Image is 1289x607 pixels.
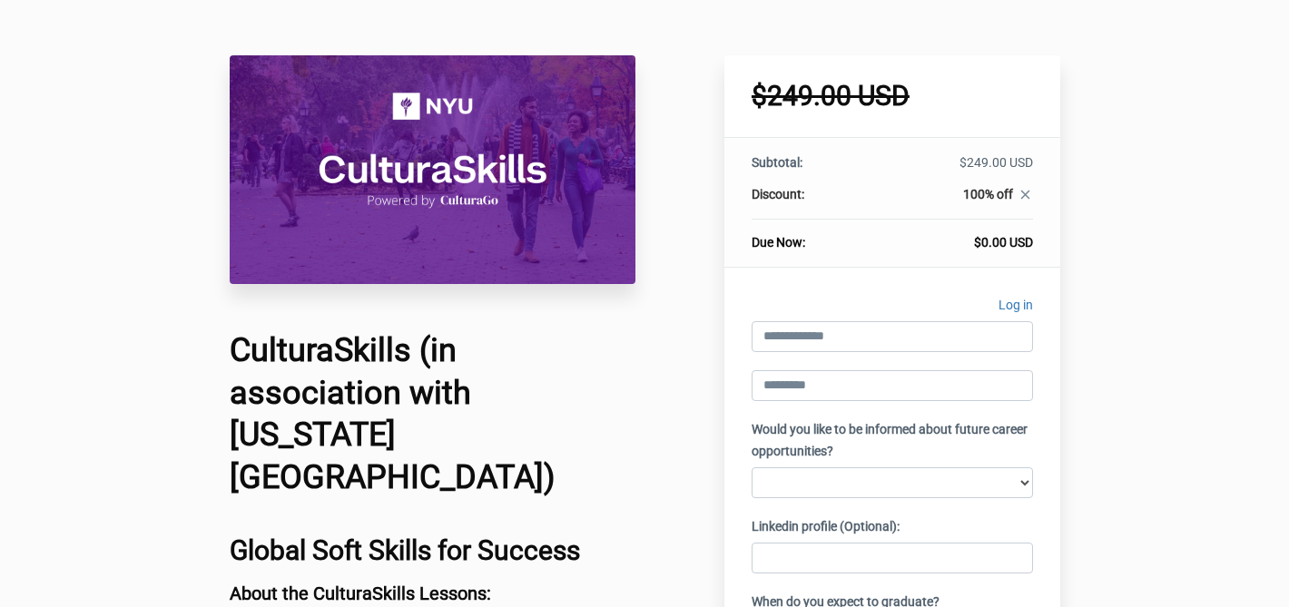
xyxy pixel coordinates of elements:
img: 31710be-8b5f-527-66b4-0ce37cce11c4_CulturaSkills_NYU_Course_Header_Image.png [230,55,636,284]
h3: About the CulturaSkills Lessons: [230,583,636,603]
a: close [1013,187,1033,207]
label: Would you like to be informed about future career opportunities? [752,419,1033,463]
a: Log in [999,295,1033,321]
h1: CulturaSkills (in association with [US_STATE][GEOGRAPHIC_DATA]) [230,329,636,499]
label: Linkedin profile (Optional): [752,516,900,538]
b: Global Soft Skills for Success [230,534,580,566]
h1: $249.00 USD [752,83,1033,110]
i: close [1018,187,1033,202]
td: $249.00 USD [870,153,1032,185]
th: Due Now: [752,220,870,252]
span: 100% off [963,187,1013,201]
th: Discount: [752,185,870,220]
span: $0.00 USD [974,235,1033,250]
span: Subtotal: [752,155,802,170]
